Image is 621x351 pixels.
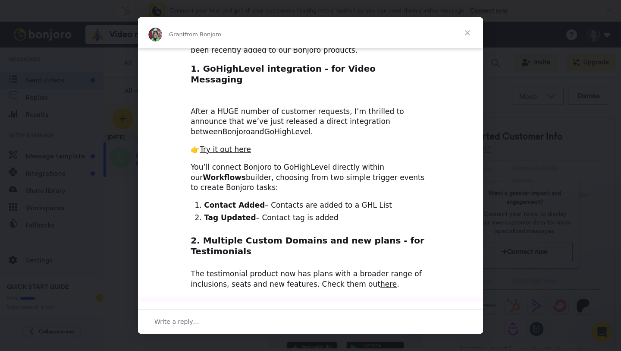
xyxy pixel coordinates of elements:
[169,31,185,38] span: Grant
[185,31,221,38] span: from Bonjoro
[203,173,246,182] b: Workflows
[204,200,430,211] li: – Contacts are added to a GHL List
[380,280,397,288] a: here
[148,28,162,41] img: Profile image for Grant
[138,309,483,334] div: Open conversation and reply
[191,269,430,290] div: The testimonial product now has plans with a broader range of inclusions, seats and new features....
[223,127,251,136] a: Bonjoro
[204,213,256,222] b: Tag Updated
[264,127,311,136] a: GoHighLevel
[191,162,430,193] div: You’ll connect Bonjoro to GoHighLevel directly within our builder, choosing from two simple trigg...
[154,316,199,327] span: Write a reply…
[191,235,430,262] h2: 2. Multiple Custom Domains and new plans - for Testimonials
[204,213,430,223] li: – Contact tag is added
[452,17,483,48] span: Close
[191,63,430,90] h2: 1. GoHighLevel integration - for Video Messaging
[191,96,430,137] div: After a HUGE number of customer requests, I’m thrilled to announce that we’ve just released a dir...
[200,145,251,154] a: Try it out here
[204,201,265,209] b: Contact Added
[191,145,430,155] div: 👉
